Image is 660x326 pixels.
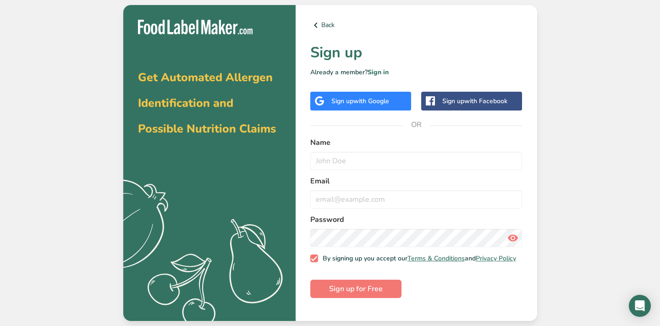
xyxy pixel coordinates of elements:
[318,254,516,263] span: By signing up you accept our and
[464,97,507,105] span: with Facebook
[353,97,389,105] span: with Google
[310,280,401,298] button: Sign up for Free
[138,70,276,137] span: Get Automated Allergen Identification and Possible Nutrition Claims
[310,190,522,209] input: email@example.com
[442,96,507,106] div: Sign up
[476,254,516,263] a: Privacy Policy
[402,111,430,138] span: OR
[329,283,383,294] span: Sign up for Free
[629,295,651,317] div: Open Intercom Messenger
[310,137,522,148] label: Name
[310,20,522,31] a: Back
[310,214,522,225] label: Password
[310,42,522,64] h1: Sign up
[407,254,465,263] a: Terms & Conditions
[331,96,389,106] div: Sign up
[310,67,522,77] p: Already a member?
[310,152,522,170] input: John Doe
[368,68,389,77] a: Sign in
[138,20,253,35] img: Food Label Maker
[310,176,522,187] label: Email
